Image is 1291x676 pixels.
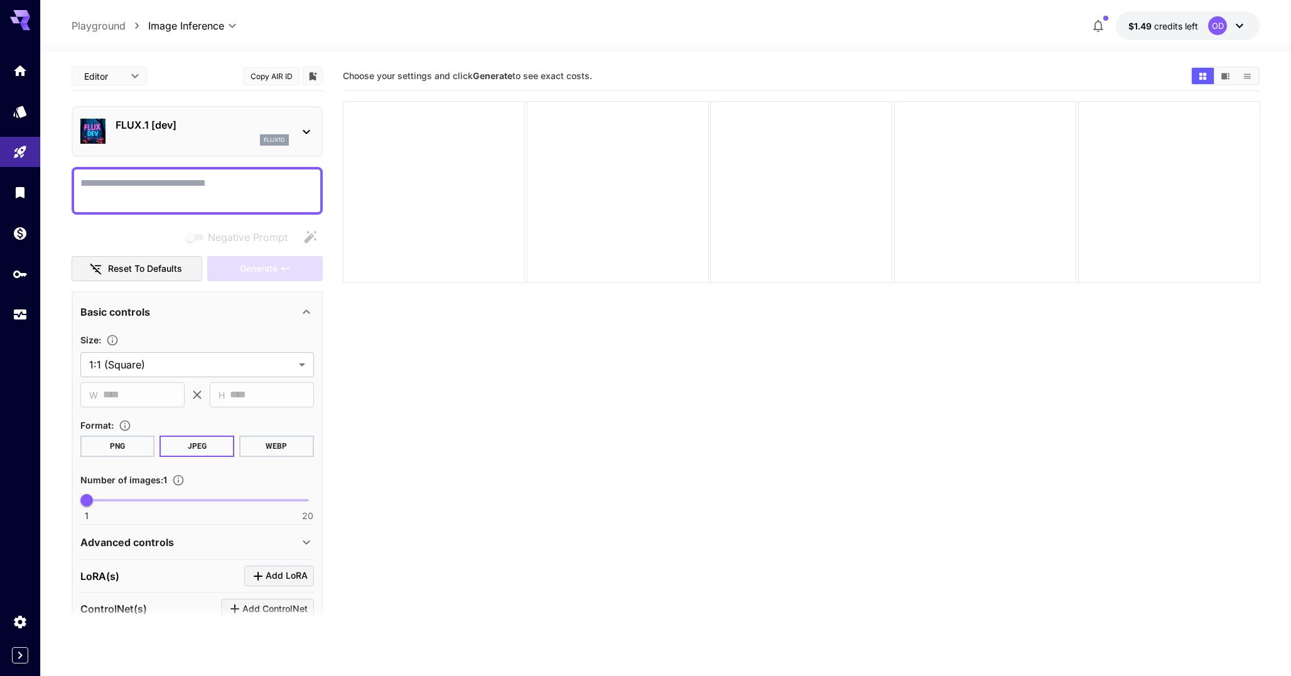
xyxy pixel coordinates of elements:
[80,436,155,457] button: PNG
[473,70,512,81] b: Generate
[72,18,148,33] nav: breadcrumb
[13,266,28,282] div: API Keys
[80,112,314,151] div: FLUX.1 [dev]flux1d
[148,18,224,33] span: Image Inference
[85,510,89,522] span: 1
[1214,68,1236,84] button: Show media in video view
[221,599,314,620] button: Click to add ControlNet
[244,566,314,586] button: Click to add LoRA
[159,436,234,457] button: JPEG
[13,225,28,241] div: Wallet
[72,256,202,282] button: Reset to defaults
[80,335,101,345] span: Size :
[89,388,98,402] span: W
[114,419,136,432] button: Choose the file format for the output image.
[80,304,150,319] p: Basic controls
[84,70,123,83] span: Editor
[343,70,592,81] span: Choose your settings and click to see exact costs.
[13,63,28,78] div: Home
[264,136,285,144] p: flux1d
[1191,67,1260,85] div: Show media in grid viewShow media in video viewShow media in list view
[266,568,308,584] span: Add LoRA
[1128,21,1154,31] span: $1.49
[1154,21,1198,31] span: credits left
[80,420,114,431] span: Format :
[116,117,289,132] p: FLUX.1 [dev]
[13,104,28,119] div: Models
[1116,11,1260,40] button: $1.49OD
[72,18,126,33] a: Playground
[80,569,119,584] p: LoRA(s)
[80,527,314,557] div: Advanced controls
[89,357,294,372] span: 1:1 (Square)
[13,307,28,323] div: Usage
[12,647,28,663] button: Expand sidebar
[302,510,313,522] span: 20
[80,601,147,616] p: ControlNet(s)
[13,185,28,200] div: Library
[183,229,298,245] span: Negative prompts are not compatible with the selected model.
[219,388,225,402] span: H
[80,297,314,327] div: Basic controls
[243,67,300,85] button: Copy AIR ID
[101,334,124,346] button: Adjust the dimensions of the generated image by specifying its width and height in pixels, or sel...
[80,535,174,550] p: Advanced controls
[80,475,167,485] span: Number of images : 1
[13,614,28,630] div: Settings
[239,436,314,457] button: WEBP
[242,601,308,617] span: Add ControlNet
[307,68,318,83] button: Add to library
[1208,16,1227,35] div: OD
[1128,19,1198,33] div: $1.49
[167,474,190,486] button: Specify how many images to generate in a single request. Each image generation will be charged se...
[1192,68,1214,84] button: Show media in grid view
[208,230,288,245] span: Negative Prompt
[13,144,28,160] div: Playground
[1236,68,1258,84] button: Show media in list view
